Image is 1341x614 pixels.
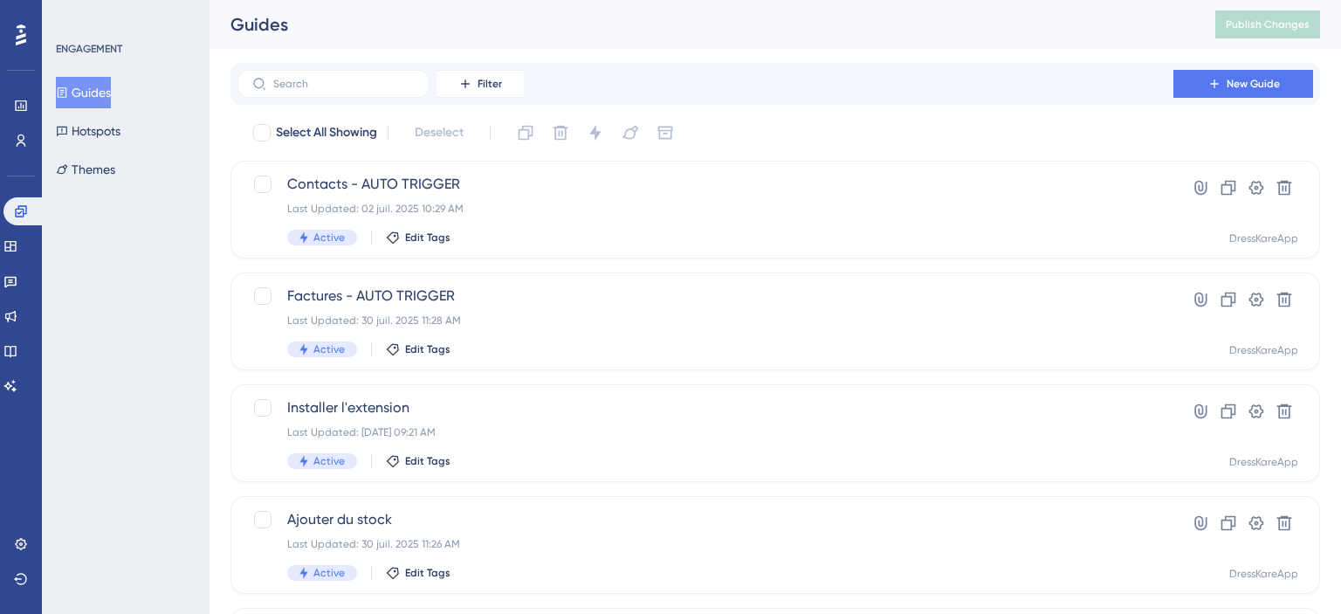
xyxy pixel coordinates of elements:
span: Active [313,231,345,245]
span: Edit Tags [405,566,450,580]
span: Ajouter du stock [287,509,1124,530]
span: Edit Tags [405,454,450,468]
span: Publish Changes [1226,17,1310,31]
span: Installer l'extension [287,397,1124,418]
button: Hotspots [56,115,120,147]
button: Guides [56,77,111,108]
span: New Guide [1227,77,1280,91]
button: Edit Tags [386,342,450,356]
span: Active [313,566,345,580]
span: Active [313,342,345,356]
button: Filter [437,70,524,98]
button: Themes [56,154,115,185]
button: Publish Changes [1215,10,1320,38]
div: Last Updated: 30 juil. 2025 11:28 AM [287,314,1124,328]
span: Deselect [415,122,464,143]
span: Edit Tags [405,231,450,245]
button: Edit Tags [386,566,450,580]
div: DressKareApp [1229,567,1298,581]
div: Last Updated: 30 juil. 2025 11:26 AM [287,537,1124,551]
div: Last Updated: [DATE] 09:21 AM [287,425,1124,439]
div: ENGAGEMENT [56,42,122,56]
div: DressKareApp [1229,231,1298,245]
span: Edit Tags [405,342,450,356]
div: Guides [230,12,1172,37]
div: DressKareApp [1229,455,1298,469]
span: Contacts - AUTO TRIGGER [287,174,1124,195]
span: Select All Showing [276,122,377,143]
button: Edit Tags [386,231,450,245]
div: DressKareApp [1229,343,1298,357]
button: Edit Tags [386,454,450,468]
span: Factures - AUTO TRIGGER [287,286,1124,307]
span: Active [313,454,345,468]
button: Deselect [399,117,479,148]
button: New Guide [1173,70,1313,98]
div: Last Updated: 02 juil. 2025 10:29 AM [287,202,1124,216]
input: Search [273,78,415,90]
span: Filter [478,77,502,91]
